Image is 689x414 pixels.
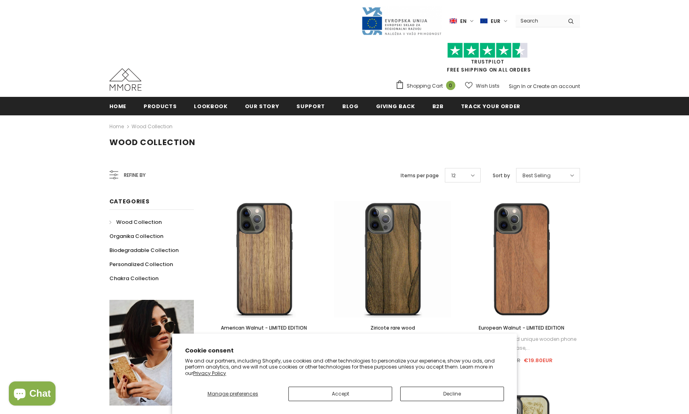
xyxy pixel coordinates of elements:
[109,275,158,282] span: Chakra Collection
[132,123,173,130] a: Wood Collection
[116,218,162,226] span: Wood Collection
[342,97,359,115] a: Blog
[447,43,528,58] img: Trust Pilot Stars
[361,17,442,24] a: Javni Razpis
[465,79,500,93] a: Wish Lists
[493,172,510,180] label: Sort by
[109,197,150,205] span: Categories
[109,232,163,240] span: Organika Collection
[376,97,415,115] a: Giving back
[109,97,127,115] a: Home
[376,102,415,110] span: Giving back
[471,58,504,65] a: Trustpilot
[370,324,415,331] span: Ziricote rare wood
[463,335,580,353] div: If you want a fine and unique wooden phone case,...
[194,102,227,110] span: Lookbook
[245,102,280,110] span: Our Story
[395,46,580,73] span: FREE SHIPPING ON ALL ORDERS
[109,229,163,243] a: Organika Collection
[533,83,580,90] a: Create an account
[206,324,323,332] a: American Walnut - LIMITED EDITION
[460,17,467,25] span: en
[490,357,520,364] span: €26.90EUR
[407,82,443,90] span: Shopping Cart
[461,97,520,115] a: Track your order
[185,358,504,377] p: We and our partners, including Shopify, use cookies and other technologies to personalize your ex...
[463,324,580,332] a: European Walnut - LIMITED EDITION
[109,260,173,268] span: Personalized Collection
[516,15,562,27] input: Search Site
[109,137,195,148] span: Wood Collection
[476,82,500,90] span: Wish Lists
[524,357,553,364] span: €19.80EUR
[109,215,162,229] a: Wood Collection
[479,324,564,331] span: European Walnut - LIMITED EDITION
[432,97,444,115] a: B2B
[461,102,520,110] span: Track your order
[124,171,146,180] span: Refine by
[288,387,392,401] button: Accept
[109,257,173,271] a: Personalized Collection
[361,6,442,36] img: Javni Razpis
[109,243,179,257] a: Biodegradable Collection
[109,68,142,91] img: MMORE Cases
[400,387,504,401] button: Decline
[185,346,504,355] h2: Cookie consent
[342,102,359,110] span: Blog
[144,102,177,110] span: Products
[527,83,532,90] span: or
[144,97,177,115] a: Products
[395,80,459,92] a: Shopping Cart 0
[109,122,124,131] a: Home
[451,172,456,180] span: 12
[193,370,226,377] a: Privacy Policy
[208,390,258,397] span: Manage preferences
[446,81,455,90] span: 0
[194,97,227,115] a: Lookbook
[6,381,58,408] inbox-online-store-chat: Shopify online store chat
[245,97,280,115] a: Our Story
[509,83,526,90] a: Sign In
[296,102,325,110] span: support
[109,271,158,285] a: Chakra Collection
[432,102,444,110] span: B2B
[109,246,179,254] span: Biodegradable Collection
[185,387,280,401] button: Manage preferences
[221,324,307,331] span: American Walnut - LIMITED EDITION
[334,324,451,332] a: Ziricote rare wood
[401,172,439,180] label: Items per page
[296,97,325,115] a: support
[109,102,127,110] span: Home
[491,17,500,25] span: EUR
[522,172,551,180] span: Best Selling
[450,18,457,25] img: i-lang-1.png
